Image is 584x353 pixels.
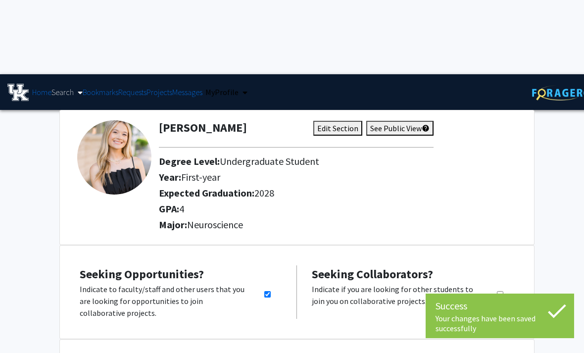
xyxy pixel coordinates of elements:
[51,87,83,97] a: Search
[436,299,564,313] div: Success
[80,266,204,282] span: Seeking Opportunities?
[172,75,202,109] a: Messages
[187,218,243,231] span: Neuroscience
[146,75,172,109] a: Projects
[32,75,51,109] a: Home
[83,75,118,109] a: Bookmarks
[159,171,434,183] h2: Year:
[366,121,434,136] button: See Public View
[202,74,250,110] button: My profile dropdown to access profile and logout
[159,219,434,231] h2: Major:
[436,313,564,333] div: Your changes have been saved successfully
[7,308,42,346] iframe: Chat
[422,122,430,134] mat-icon: help
[80,283,245,319] p: Indicate to faculty/staff and other users that you are looking for opportunities to join collabor...
[159,121,247,135] h1: [PERSON_NAME]
[7,84,29,101] img: University of Kentucky Logo
[159,155,434,167] h2: Degree Level:
[118,75,146,109] a: Requests
[205,87,239,97] span: My Profile
[312,266,433,282] span: Seeking Collaborators?
[220,155,319,167] span: Undergraduate Student
[312,283,478,307] p: Indicate if you are looking for other students to join you on collaborative projects.
[179,202,184,215] span: 4
[264,291,271,298] input: Are you actively seeking opportunities?
[260,283,282,298] div: Toggle
[159,187,434,199] h2: Expected Graduation:
[159,203,434,215] h2: GPA:
[181,171,220,183] span: First-year
[313,121,362,136] button: Edit Section
[254,187,274,199] span: 2028
[493,283,514,298] div: Toggle
[77,120,151,195] img: Profile Picture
